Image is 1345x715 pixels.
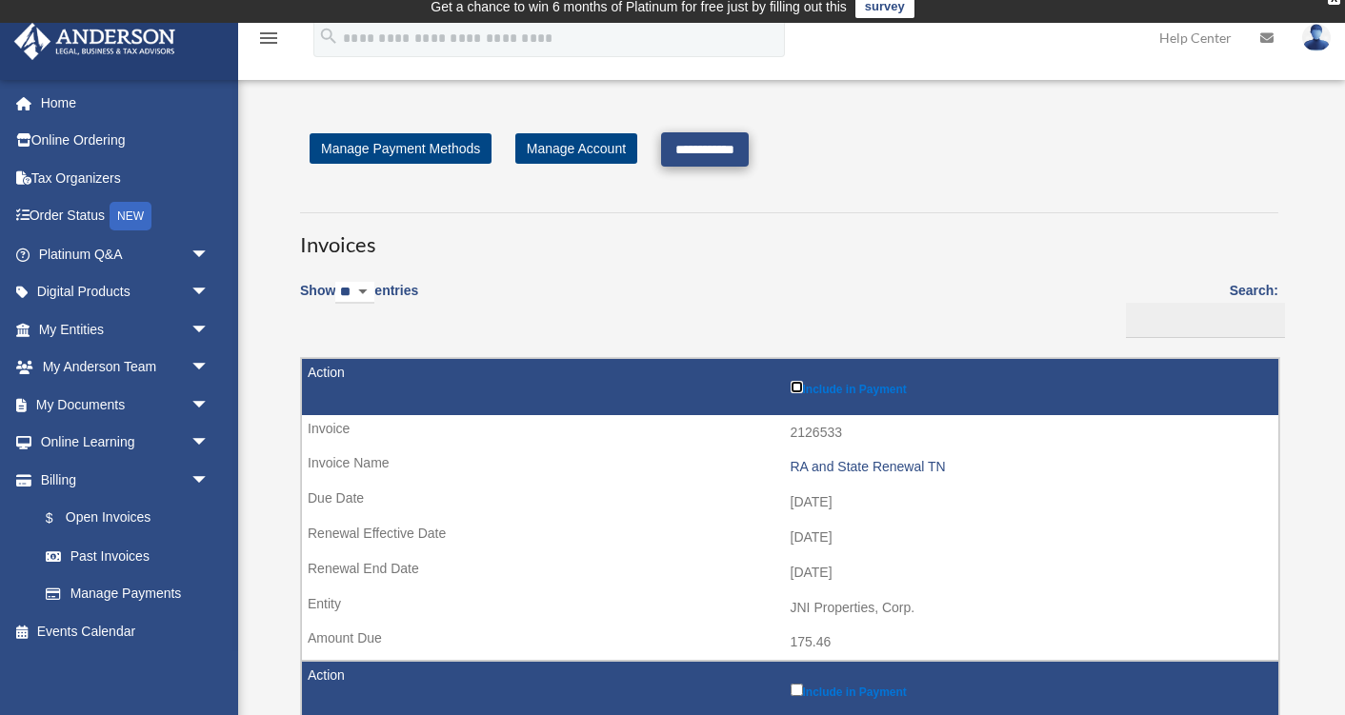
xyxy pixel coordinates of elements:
a: Past Invoices [27,537,229,575]
a: Online Learningarrow_drop_down [13,424,238,462]
a: Events Calendar [13,612,238,650]
span: arrow_drop_down [191,235,229,274]
i: menu [257,27,280,50]
a: Home [13,84,238,122]
a: Digital Productsarrow_drop_down [13,273,238,311]
label: Include in Payment [791,377,1270,396]
h3: Invoices [300,212,1278,260]
a: Billingarrow_drop_down [13,461,229,499]
span: arrow_drop_down [191,273,229,312]
label: Show entries [300,279,418,323]
span: arrow_drop_down [191,461,229,500]
td: 2126533 [302,415,1278,451]
input: Include in Payment [791,684,803,696]
span: arrow_drop_down [191,424,229,463]
span: arrow_drop_down [191,348,229,387]
a: menu [257,33,280,50]
a: $Open Invoices [27,499,219,538]
a: Order StatusNEW [13,197,238,236]
span: arrow_drop_down [191,386,229,425]
td: [DATE] [302,520,1278,556]
input: Include in Payment [791,381,803,393]
a: Tax Organizers [13,159,238,197]
a: Manage Payment Methods [310,133,492,164]
span: $ [56,506,66,530]
label: Include in Payment [791,680,1270,699]
td: [DATE] [302,555,1278,591]
a: My Entitiesarrow_drop_down [13,310,238,348]
a: My Anderson Teamarrow_drop_down [13,348,238,387]
label: Search: [1119,279,1278,338]
i: search [318,26,339,47]
input: Search: [1126,303,1285,339]
span: arrow_drop_down [191,310,229,349]
td: 175.46 [302,625,1278,661]
div: NEW [110,202,151,230]
img: Anderson Advisors Platinum Portal [9,23,181,60]
a: Platinum Q&Aarrow_drop_down [13,235,238,273]
a: Manage Payments [27,575,229,613]
div: RA and State Renewal TN [791,459,1270,475]
a: My Documentsarrow_drop_down [13,386,238,424]
a: Online Ordering [13,122,238,160]
td: [DATE] [302,485,1278,521]
a: Manage Account [515,133,637,164]
select: Showentries [335,282,374,304]
td: JNI Properties, Corp. [302,590,1278,626]
img: User Pic [1302,24,1331,51]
